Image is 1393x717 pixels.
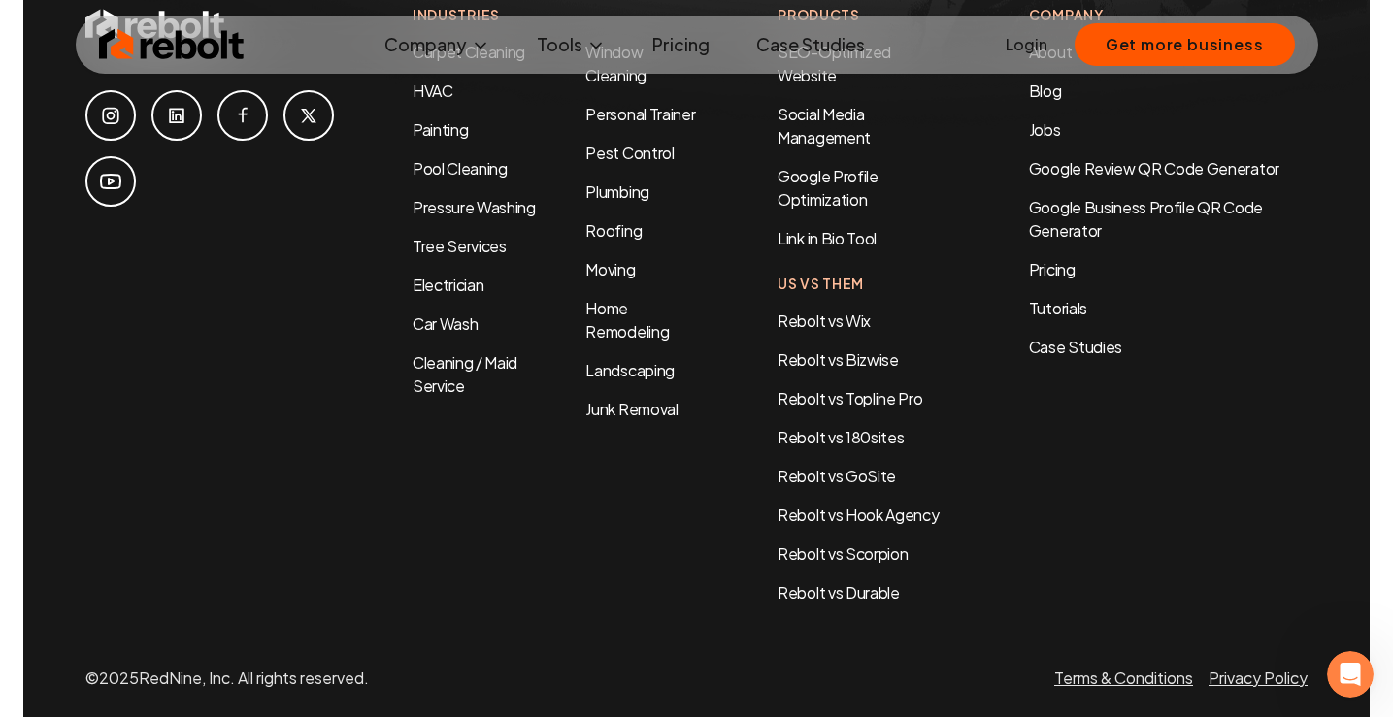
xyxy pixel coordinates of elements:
[778,582,900,603] a: Rebolt vs Durable
[778,228,877,248] a: Link in Bio Tool
[778,543,908,564] a: Rebolt vs Scorpion
[413,197,536,217] a: Pressure Washing
[778,427,904,447] a: Rebolt vs 180sites
[778,349,899,370] a: Rebolt vs Bizwise
[521,25,621,64] button: Tools
[413,119,468,140] a: Painting
[778,388,922,408] a: Rebolt vs Topline Pro
[585,360,674,380] a: Landscaping
[413,236,507,256] a: Tree Services
[413,275,483,295] a: Electrician
[585,181,648,202] a: Plumbing
[1209,668,1308,688] a: Privacy Policy
[585,259,635,279] a: Moving
[778,274,951,294] h4: Us Vs Them
[741,25,880,64] a: Case Studies
[585,399,678,419] a: Junk Removal
[1054,668,1193,688] a: Terms & Conditions
[1029,158,1279,179] a: Google Review QR Code Generator
[413,5,700,25] h4: Industries
[778,104,871,147] a: Social Media Management
[1029,297,1308,320] a: Tutorials
[413,158,508,179] a: Pool Cleaning
[413,313,478,334] a: Car Wash
[99,25,245,64] img: Rebolt Logo
[1029,81,1062,101] a: Blog
[1075,23,1295,66] button: Get more business
[637,25,725,64] a: Pricing
[1029,5,1308,25] h4: Company
[1029,197,1263,241] a: Google Business Profile QR Code Generator
[778,505,939,525] a: Rebolt vs Hook Agency
[1327,651,1374,698] iframe: Intercom live chat
[585,220,642,241] a: Roofing
[585,298,669,342] a: Home Remodeling
[778,466,896,486] a: Rebolt vs GoSite
[778,5,951,25] h4: Products
[585,104,695,124] a: Personal Trainer
[369,25,506,64] button: Company
[1029,119,1061,140] a: Jobs
[1029,258,1308,281] a: Pricing
[85,667,369,690] p: © 2025 RedNine, Inc. All rights reserved.
[1006,33,1047,56] a: Login
[585,143,674,163] a: Pest Control
[778,166,879,210] a: Google Profile Optimization
[413,81,453,101] a: HVAC
[778,310,871,331] a: Rebolt vs Wix
[1029,336,1308,359] a: Case Studies
[413,352,517,396] a: Cleaning / Maid Service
